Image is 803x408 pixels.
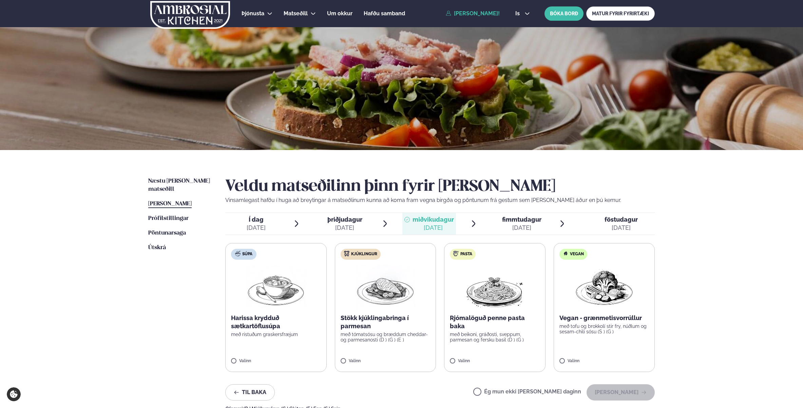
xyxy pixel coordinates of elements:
[242,10,264,17] span: Þjónusta
[327,10,352,18] a: Um okkur
[453,251,459,256] img: pasta.svg
[544,6,584,21] button: BÓKA BORÐ
[510,11,535,16] button: is
[148,230,186,236] span: Pöntunarsaga
[148,177,212,193] a: Næstu [PERSON_NAME] matseðill
[148,178,210,192] span: Næstu [PERSON_NAME] matseðill
[148,200,192,208] a: [PERSON_NAME]
[148,201,192,207] span: [PERSON_NAME]
[450,314,540,330] p: Rjómalöguð penne pasta baka
[574,265,634,309] img: Vegan.png
[351,252,377,257] span: Kjúklingur
[246,265,306,309] img: Soup.png
[225,384,275,401] button: Til baka
[587,384,655,401] button: [PERSON_NAME]
[284,10,308,18] a: Matseðill
[515,11,522,16] span: is
[605,216,638,223] span: föstudagur
[247,224,266,232] div: [DATE]
[148,245,166,251] span: Útskrá
[356,265,415,309] img: Chicken-breast.png
[225,177,655,196] h2: Veldu matseðilinn þinn fyrir [PERSON_NAME]
[327,10,352,17] span: Um okkur
[242,252,252,257] span: Súpa
[341,314,431,330] p: Stökk kjúklingabringa í parmesan
[563,251,568,256] img: Vegan.svg
[465,265,524,309] img: Spagetti.png
[446,11,500,17] a: [PERSON_NAME]!
[341,332,431,342] p: með tómatsósu og bræddum cheddar- og parmesanosti (D ) (G ) (E )
[247,216,266,224] span: Í dag
[148,215,189,223] a: Prófílstillingar
[460,252,472,257] span: Pasta
[450,332,540,342] p: með beikoni, gráðosti, sveppum, parmesan og fersku basil (D ) (G )
[231,332,321,337] p: með ristuðum graskersfræjum
[502,216,541,223] span: fimmtudagur
[413,216,454,223] span: miðvikudagur
[148,229,186,237] a: Pöntunarsaga
[605,224,638,232] div: [DATE]
[7,387,21,401] a: Cookie settings
[586,6,655,21] a: MATUR FYRIR FYRIRTÆKI
[225,196,655,204] p: Vinsamlegast hafðu í huga að breytingar á matseðlinum kunna að koma fram vegna birgða og pöntunum...
[344,251,349,256] img: chicken.svg
[242,10,264,18] a: Þjónusta
[364,10,405,17] span: Hafðu samband
[502,224,541,232] div: [DATE]
[150,1,231,29] img: logo
[559,323,649,334] p: með tofu og brokkolí stir fry, núðlum og sesam-chili sósu (S ) (G )
[364,10,405,18] a: Hafðu samband
[148,216,189,221] span: Prófílstillingar
[570,252,584,257] span: Vegan
[327,224,362,232] div: [DATE]
[148,244,166,252] a: Útskrá
[235,251,241,256] img: soup.svg
[413,224,454,232] div: [DATE]
[231,314,321,330] p: Harissa krydduð sætkartöflusúpa
[327,216,362,223] span: þriðjudagur
[284,10,308,17] span: Matseðill
[559,314,649,322] p: Vegan - grænmetisvorrúllur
